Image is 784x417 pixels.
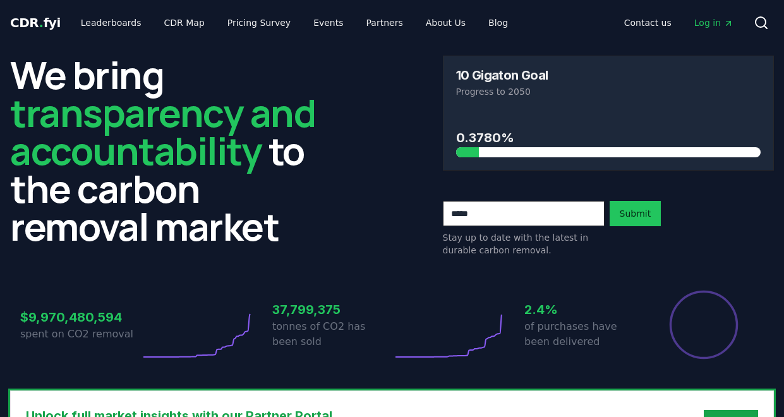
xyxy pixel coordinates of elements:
a: Partners [356,11,413,34]
nav: Main [71,11,518,34]
p: tonnes of CO2 has been sold [272,319,392,349]
p: Progress to 2050 [456,85,761,98]
span: CDR fyi [10,15,61,30]
button: Submit [610,201,661,226]
a: About Us [416,11,476,34]
a: Blog [478,11,518,34]
span: . [39,15,44,30]
a: Pricing Survey [217,11,301,34]
span: transparency and accountability [10,87,315,176]
h2: We bring to the carbon removal market [10,56,342,245]
a: CDR Map [154,11,215,34]
h3: 0.3780% [456,128,761,147]
h3: 2.4% [524,300,644,319]
span: Log in [694,16,733,29]
a: Events [303,11,353,34]
a: Leaderboards [71,11,152,34]
a: CDR.fyi [10,14,61,32]
a: Contact us [614,11,682,34]
nav: Main [614,11,744,34]
h3: $9,970,480,594 [20,308,140,327]
div: Percentage of sales delivered [668,289,739,360]
a: Log in [684,11,744,34]
p: of purchases have been delivered [524,319,644,349]
h3: 37,799,375 [272,300,392,319]
h3: 10 Gigaton Goal [456,69,548,82]
p: Stay up to date with the latest in durable carbon removal. [443,231,605,257]
p: spent on CO2 removal [20,327,140,342]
